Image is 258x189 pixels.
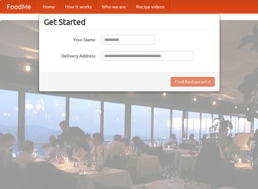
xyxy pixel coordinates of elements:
a: Who we are [97,0,131,13]
label: Your Name [44,35,95,43]
a: FoodMe [0,0,37,13]
a: Home [37,0,60,13]
a: How it works [60,0,97,13]
label: Delivery Address [44,51,95,59]
a: Recipe videos [131,0,170,13]
h3: Get Started [44,17,215,27]
button: Find Restaurants! [171,77,215,87]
